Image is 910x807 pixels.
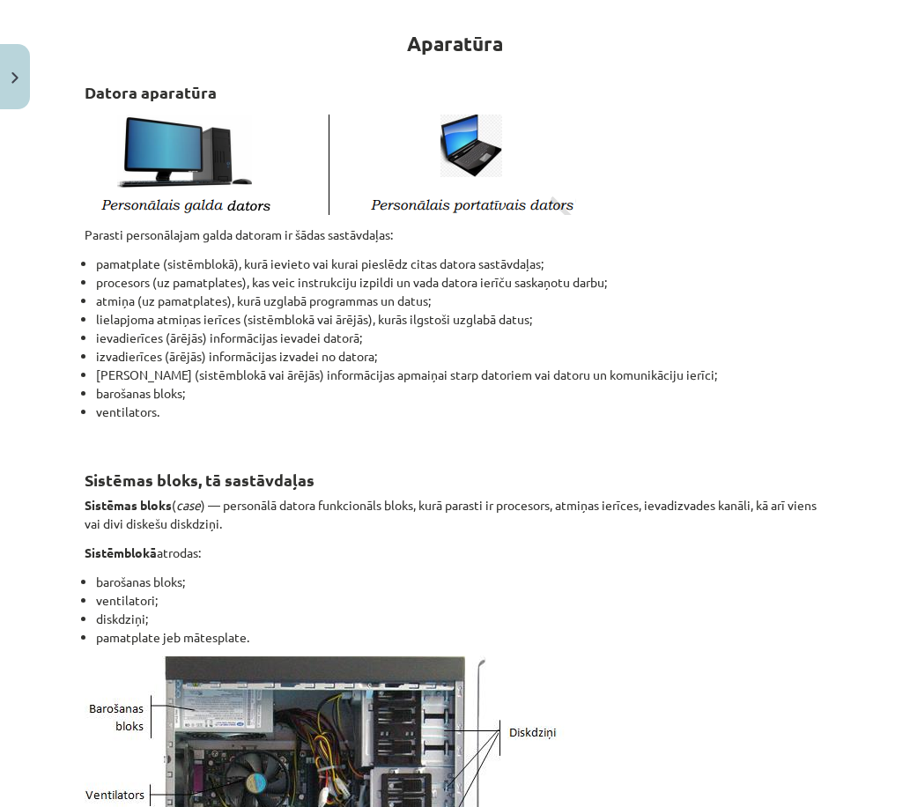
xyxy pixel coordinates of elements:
strong: Aparatūra [407,31,503,56]
img: icon-close-lesson-0947bae3869378f0d4975bcd49f059093ad1ed9edebbc8119c70593378902aed.svg [11,72,18,84]
li: ventilatori; [96,591,825,610]
li: ventilators. [96,403,825,440]
p: ( ) — personālā datora funkcionāls bloks, kurā parasti ir procesors, atmiņas ierīces, ievadizvade... [85,496,825,533]
li: [PERSON_NAME] (sistēmblokā vai ārējās) informācijas apmaiņai starp datoriem vai datoru un komunik... [96,366,825,384]
li: pamatplate (sistēmblokā), kurā ievieto vai kurai pieslēdz citas datora sastāvdaļas; [96,255,825,273]
strong: Datora aparatūra [85,82,217,102]
li: ievadierīces (ārējās) informācijas ievadei datorā; [96,329,825,347]
li: pamatplate jeb mātesplate. [96,628,825,647]
li: izvadierīces (ārējās) informācijas izvadei no datora; [96,347,825,366]
li: atmiņa (uz pamatplates), kurā uzglabā programmas un datus; [96,292,825,310]
li: barošanas bloks; [96,384,825,403]
p: Parasti personālajam galda datoram ir šādas sastāvdaļas: [85,226,825,244]
li: procesors (uz pamatplates), kas veic instrukciju izpildi un vada datora ierīču saskaņotu darbu; [96,273,825,292]
strong: Sistēmblokā [85,544,157,560]
li: barošanas bloks; [96,573,825,591]
strong: Sistēmas bloks [85,497,172,513]
li: diskdziņi; [96,610,825,628]
li: lielapjoma atmiņas ierīces (sistēmblokā vai ārējās), kurās ilgstoši uzglabā datus; [96,310,825,329]
em: case [176,497,201,513]
strong: Sistēmas bloks, tā sastāvdaļas [85,470,314,490]
p: atrodas: [85,544,825,562]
